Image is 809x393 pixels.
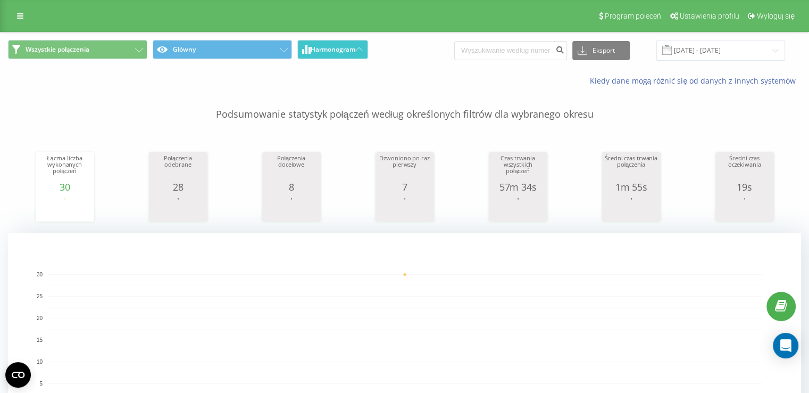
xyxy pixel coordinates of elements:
svg: A chart. [38,192,91,224]
div: 19s [718,182,771,192]
button: Główny [153,40,292,59]
span: Wyloguj się [757,12,795,20]
svg: A chart. [265,192,318,224]
text: 20 [37,315,43,321]
a: Kiedy dane mogą różnić się od danych z innych systemów [589,76,801,86]
button: Wszystkie połączenia [8,40,147,59]
div: 30 [38,182,91,192]
span: Program poleceń [605,12,661,20]
button: Harmonogram [297,40,368,59]
div: Połączenia docelowe [265,155,318,182]
text: 10 [37,359,43,365]
div: 1m 55s [605,182,658,192]
text: 30 [37,272,43,277]
div: Średni czas trwania połączenia [605,155,658,182]
div: Open Intercom Messenger [773,333,798,358]
svg: A chart. [605,192,658,224]
div: Średni czas oczekiwania [718,155,771,182]
div: 57m 34s [491,182,545,192]
div: 8 [265,182,318,192]
span: Wszystkie połączenia [26,45,89,54]
text: 25 [37,293,43,299]
div: 7 [378,182,431,192]
input: Wyszukiwanie według numeru [454,41,567,60]
span: Harmonogram [311,46,355,53]
div: Czas trwania wszystkich połączeń [491,155,545,182]
svg: A chart. [378,192,431,224]
text: 5 [39,381,43,387]
div: 28 [152,182,205,192]
svg: A chart. [152,192,205,224]
svg: A chart. [491,192,545,224]
div: Połączenia odebrane [152,155,205,182]
span: Ustawienia profilu [680,12,739,20]
svg: A chart. [718,192,771,224]
p: Podsumowanie statystyk połączeń według określonych filtrów dla wybranego okresu [8,86,801,121]
button: Open CMP widget [5,362,31,388]
div: Dzwoniono po raz pierwszy [378,155,431,182]
button: Eksport [572,41,630,60]
text: 15 [37,337,43,343]
div: Łączna liczba wykonanych połączeń [38,155,91,182]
